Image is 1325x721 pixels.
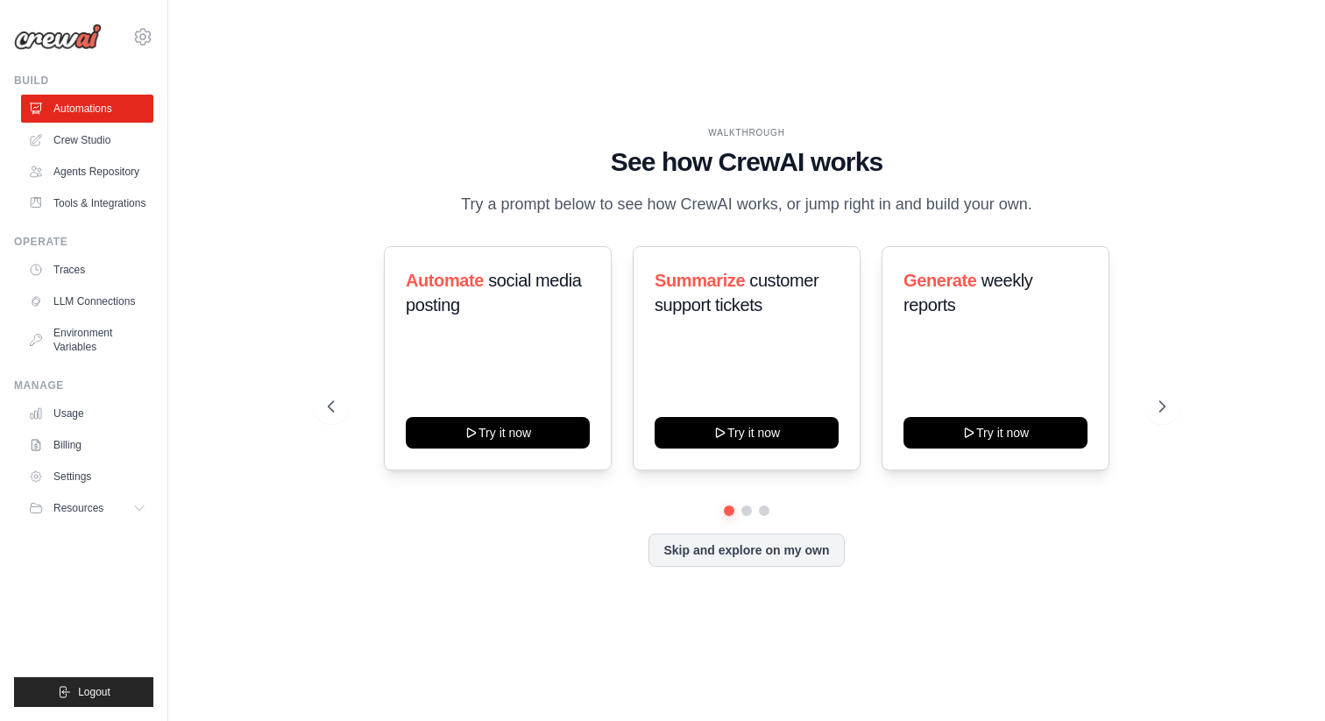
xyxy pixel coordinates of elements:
a: Agents Repository [21,158,153,186]
a: Traces [21,256,153,284]
img: Logo [14,24,102,50]
iframe: Chat Widget [1237,637,1325,721]
div: Manage [14,378,153,392]
h1: See how CrewAI works [328,146,1166,178]
a: Tools & Integrations [21,189,153,217]
span: customer support tickets [655,271,818,315]
span: social media posting [406,271,582,315]
span: Summarize [655,271,745,290]
div: Operate [14,235,153,249]
span: Generate [903,271,977,290]
a: Automations [21,95,153,123]
div: WALKTHROUGH [328,126,1166,139]
button: Resources [21,494,153,522]
div: Build [14,74,153,88]
button: Logout [14,677,153,707]
span: Automate [406,271,484,290]
span: Logout [78,685,110,699]
a: LLM Connections [21,287,153,315]
span: Resources [53,501,103,515]
a: Billing [21,431,153,459]
a: Settings [21,463,153,491]
a: Environment Variables [21,319,153,361]
a: Usage [21,399,153,428]
button: Skip and explore on my own [648,534,844,567]
button: Try it now [655,417,839,449]
button: Try it now [903,417,1088,449]
span: weekly reports [903,271,1032,315]
button: Try it now [406,417,590,449]
p: Try a prompt below to see how CrewAI works, or jump right in and build your own. [452,192,1041,217]
a: Crew Studio [21,126,153,154]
